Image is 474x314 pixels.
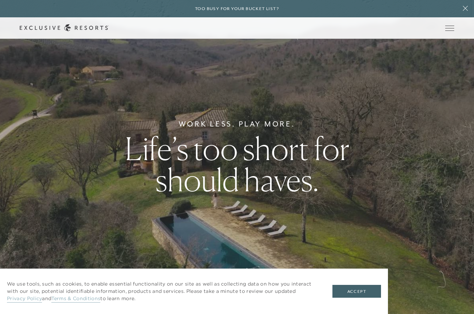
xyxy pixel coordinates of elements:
[195,6,279,12] h6: Too busy for your bucket list?
[7,280,319,302] p: We use tools, such as cookies, to enable essential functionality on our site as well as collectin...
[445,26,454,30] button: Open navigation
[51,295,100,303] a: Terms & Conditions
[83,133,391,195] h1: Life’s too short for should haves.
[7,295,42,303] a: Privacy Policy
[179,119,296,130] h6: Work Less. Play More.
[332,285,381,298] button: Accept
